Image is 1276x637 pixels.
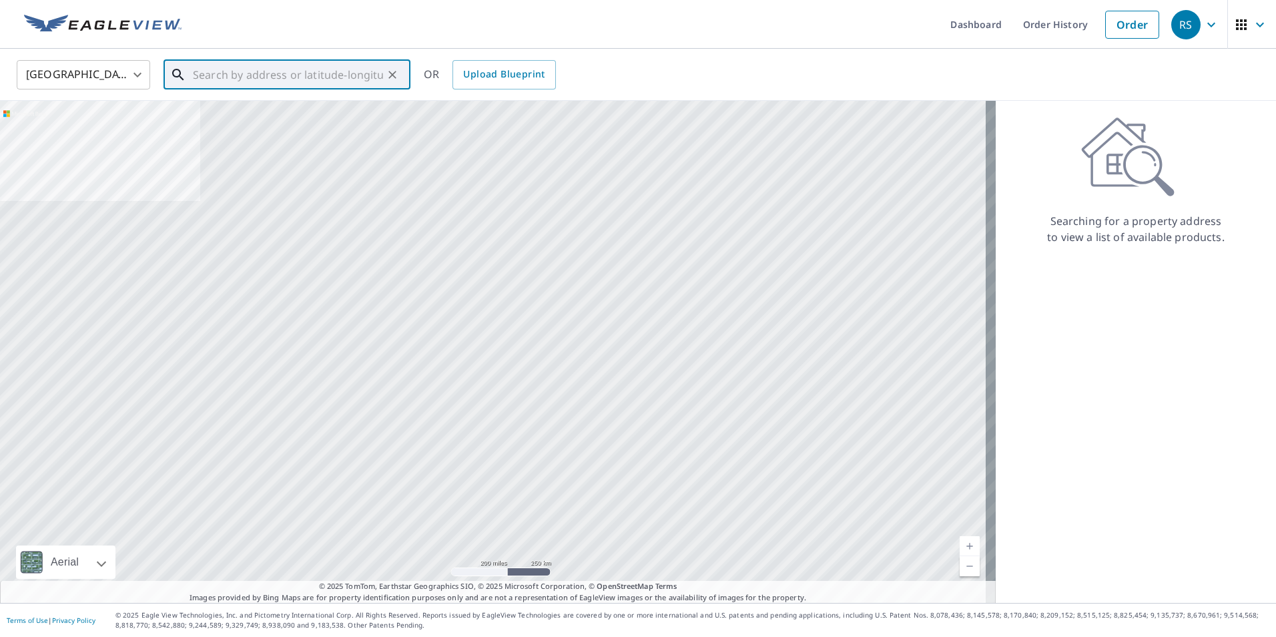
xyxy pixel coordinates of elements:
div: Aerial [16,546,115,579]
div: [GEOGRAPHIC_DATA] [17,56,150,93]
img: EV Logo [24,15,182,35]
p: | [7,616,95,624]
a: OpenStreetMap [597,581,653,591]
span: © 2025 TomTom, Earthstar Geographics SIO, © 2025 Microsoft Corporation, © [319,581,677,592]
button: Clear [383,65,402,84]
a: Privacy Policy [52,616,95,625]
a: Upload Blueprint [452,60,555,89]
div: OR [424,60,556,89]
a: Order [1105,11,1159,39]
p: Searching for a property address to view a list of available products. [1046,213,1225,245]
a: Terms of Use [7,616,48,625]
a: Current Level 5, Zoom In [960,536,980,556]
div: Aerial [47,546,83,579]
input: Search by address or latitude-longitude [193,56,383,93]
a: Current Level 5, Zoom Out [960,556,980,576]
div: RS [1171,10,1201,39]
span: Upload Blueprint [463,66,545,83]
a: Terms [655,581,677,591]
p: © 2025 Eagle View Technologies, Inc. and Pictometry International Corp. All Rights Reserved. Repo... [115,610,1269,630]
